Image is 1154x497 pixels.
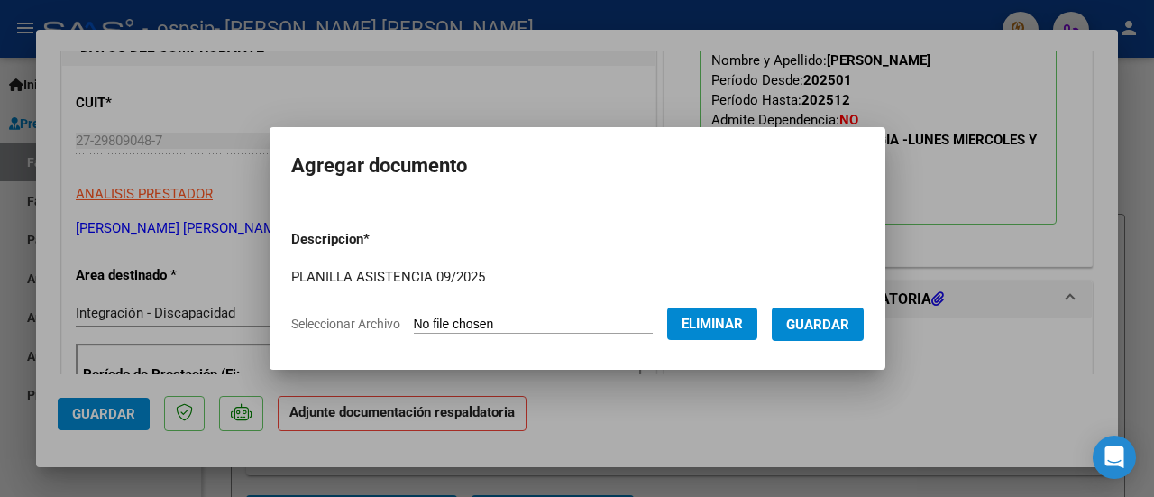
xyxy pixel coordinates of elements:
[291,317,400,331] span: Seleccionar Archivo
[786,317,849,333] span: Guardar
[291,149,864,183] h2: Agregar documento
[1093,436,1136,479] div: Open Intercom Messenger
[682,316,743,332] span: Eliminar
[772,308,864,341] button: Guardar
[291,229,463,250] p: Descripcion
[667,308,757,340] button: Eliminar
